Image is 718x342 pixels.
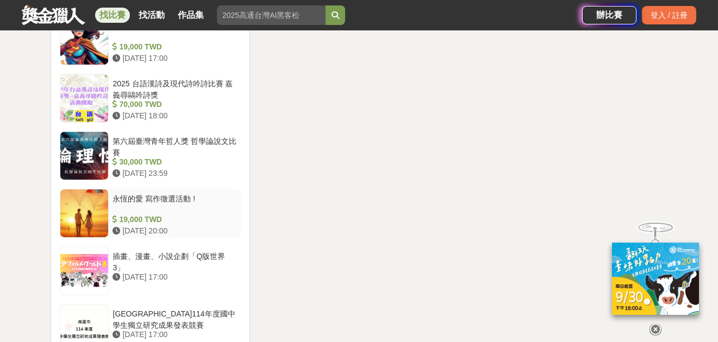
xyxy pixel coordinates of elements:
[113,110,237,122] div: [DATE] 18:00
[582,6,636,24] a: 辦比賽
[113,193,237,214] div: 永恆的愛 寫作徵選活動 !
[113,156,237,168] div: 30,000 TWD
[113,99,237,110] div: 70,000 TWD
[113,53,237,64] div: [DATE] 17:00
[217,5,326,25] input: 2025高通台灣AI黑客松
[60,74,241,123] a: 2025 台語漢詩及現代詩吟詩比賽 嘉義尋鷗吟詩獎 70,000 TWD [DATE] 18:00
[612,239,699,312] img: ff197300-f8ee-455f-a0ae-06a3645bc375.jpg
[113,271,237,283] div: [DATE] 17:00
[173,8,208,23] a: 作品集
[113,78,237,99] div: 2025 台語漢詩及現代詩吟詩比賽 嘉義尋鷗吟詩獎
[95,8,130,23] a: 找比賽
[113,136,237,156] div: 第六屆臺灣青年哲人獎 哲學論說文比賽
[60,189,241,238] a: 永恆的愛 寫作徵選活動 ! 19,000 TWD [DATE] 20:00
[113,251,237,271] div: 插畫、漫畫、小說企劃「Q版世界3」
[60,16,241,65] a: 我的超級英雄媽媽 插畫徵選活動 ! 19,000 TWD [DATE] 17:00
[113,41,237,53] div: 19,000 TWD
[642,6,696,24] div: 登入 / 註冊
[60,246,241,295] a: 插畫、漫畫、小說企劃「Q版世界3」 [DATE] 17:00
[113,329,237,340] div: [DATE] 17:00
[134,8,169,23] a: 找活動
[113,225,237,237] div: [DATE] 20:00
[113,168,237,179] div: [DATE] 23:59
[60,131,241,180] a: 第六屆臺灣青年哲人獎 哲學論說文比賽 30,000 TWD [DATE] 23:59
[113,214,237,225] div: 19,000 TWD
[113,21,237,41] div: 我的超級英雄媽媽 插畫徵選活動 !
[113,308,237,329] div: [GEOGRAPHIC_DATA]114年度國中學生獨立研究成果發表競賽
